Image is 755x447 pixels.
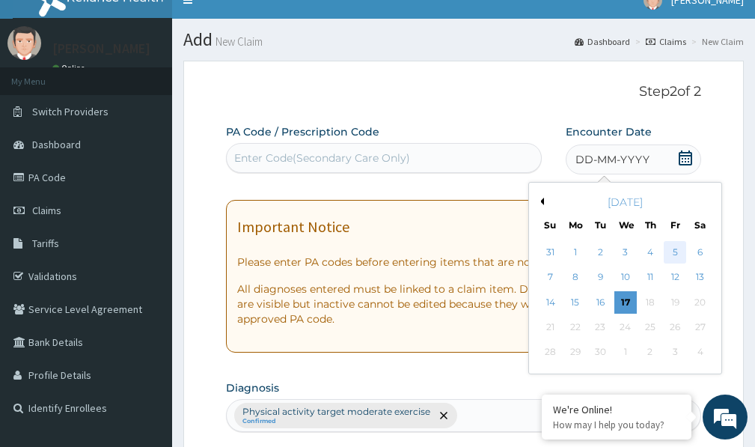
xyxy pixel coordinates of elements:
h1: Important Notice [237,219,349,235]
div: Choose Tuesday, September 9th, 2025 [589,267,611,289]
span: Switch Providers [32,105,108,118]
div: Choose Sunday, August 31st, 2025 [539,241,562,264]
img: d_794563401_company_1708531726252_794563401 [28,75,61,112]
p: Please enter PA codes before entering items that are not attached to a PA code [237,255,690,270]
div: Choose Monday, September 8th, 2025 [564,267,587,289]
div: Not available Wednesday, October 1st, 2025 [614,341,637,364]
p: Step 2 of 2 [226,84,701,100]
div: Not available Sunday, September 21st, 2025 [539,316,562,338]
div: Choose Tuesday, September 16th, 2025 [589,291,611,314]
small: New Claim [213,36,263,47]
div: Minimize live chat window [245,7,281,43]
div: Not available Monday, September 22nd, 2025 [564,316,587,338]
div: Th [644,219,657,231]
div: Not available Wednesday, September 24th, 2025 [614,316,637,338]
div: We [619,219,632,231]
div: Choose Thursday, September 11th, 2025 [639,267,661,289]
div: Choose Sunday, September 7th, 2025 [539,267,562,289]
span: DD-MM-YYYY [575,152,649,167]
div: Not available Tuesday, September 30th, 2025 [589,341,611,364]
div: Su [544,219,557,231]
div: month 2025-09 [538,240,712,365]
label: PA Code / Prescription Code [226,124,379,139]
a: Claims [646,35,686,48]
div: Not available Sunday, September 28th, 2025 [539,341,562,364]
div: Choose Monday, September 15th, 2025 [564,291,587,314]
img: User Image [7,26,41,60]
div: We're Online! [553,403,680,416]
div: Choose Sunday, September 14th, 2025 [539,291,562,314]
div: Enter Code(Secondary Care Only) [234,150,410,165]
label: Diagnosis [226,380,279,395]
a: Dashboard [575,35,630,48]
li: New Claim [688,35,744,48]
h1: Add [183,30,744,49]
div: Choose Monday, September 1st, 2025 [564,241,587,264]
div: Not available Thursday, October 2nd, 2025 [639,341,661,364]
div: Not available Saturday, October 4th, 2025 [689,341,712,364]
p: How may I help you today? [553,419,680,431]
div: Choose Wednesday, September 10th, 2025 [614,267,637,289]
div: Choose Saturday, September 13th, 2025 [689,267,712,289]
div: Not available Friday, October 3rd, 2025 [664,341,686,364]
div: Not available Thursday, September 25th, 2025 [639,316,661,338]
div: Choose Friday, September 5th, 2025 [664,241,686,264]
button: Previous Month [537,198,544,205]
span: Dashboard [32,138,81,151]
p: All diagnoses entered must be linked to a claim item. Diagnosis & Claim Items that are visible bu... [237,282,690,326]
span: Claims [32,204,61,217]
div: Not available Saturday, September 27th, 2025 [689,316,712,338]
p: [PERSON_NAME] [52,42,150,55]
div: Sa [694,219,707,231]
div: Tu [594,219,607,231]
a: Online [52,63,88,73]
label: Encounter Date [566,124,652,139]
div: Chat with us now [78,84,251,103]
div: Choose Wednesday, September 17th, 2025 [614,291,637,314]
div: Not available Friday, September 19th, 2025 [664,291,686,314]
div: Not available Monday, September 29th, 2025 [564,341,587,364]
div: Not available Thursday, September 18th, 2025 [639,291,661,314]
span: We're online! [87,130,207,282]
div: Fr [669,219,682,231]
span: Tariffs [32,237,59,250]
div: Mo [569,219,581,231]
div: Not available Saturday, September 20th, 2025 [689,291,712,314]
div: Choose Tuesday, September 2nd, 2025 [589,241,611,264]
div: Not available Friday, September 26th, 2025 [664,316,686,338]
div: Not available Tuesday, September 23rd, 2025 [589,316,611,338]
div: Choose Friday, September 12th, 2025 [664,267,686,289]
div: [DATE] [535,195,715,210]
div: Choose Saturday, September 6th, 2025 [689,241,712,264]
textarea: Type your message and hit 'Enter' [7,292,285,344]
div: Choose Wednesday, September 3rd, 2025 [614,241,637,264]
div: Choose Thursday, September 4th, 2025 [639,241,661,264]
